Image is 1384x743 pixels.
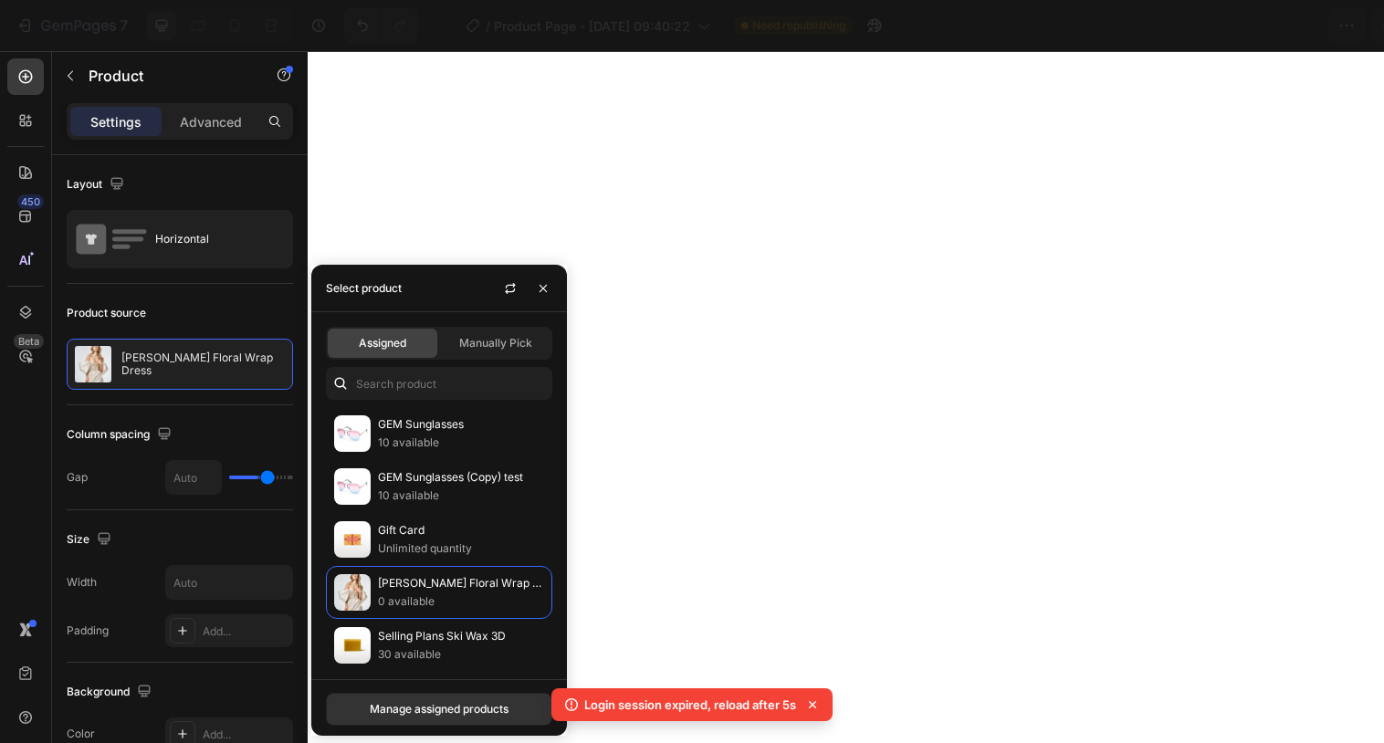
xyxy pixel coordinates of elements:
input: Auto [166,461,221,494]
div: Color [67,726,95,742]
div: Add... [203,727,288,743]
p: 30 available [378,645,544,664]
div: Layout [67,173,128,197]
button: 7 [7,7,136,44]
div: Background [67,680,155,705]
input: Auto [166,566,292,599]
span: Manually Pick [459,335,532,351]
div: Beta [14,334,44,349]
p: 0 available [378,592,544,611]
img: collections [334,574,371,611]
p: Settings [90,112,142,131]
div: Publish [1278,16,1324,36]
img: collections [334,415,371,452]
p: Product [89,65,244,87]
button: Manage assigned products [326,693,552,726]
span: Need republishing [752,17,845,34]
div: Product source [67,305,146,321]
span: / [486,16,490,36]
img: product feature img [75,346,111,382]
p: Selling Plans Ski Wax 3D [378,627,544,645]
div: Select product [326,280,402,297]
input: Search in Settings & Advanced [326,367,552,400]
span: 7 products assigned [1019,16,1147,36]
div: 450 [17,194,44,209]
div: Horizontal [155,218,267,260]
div: Padding [67,623,109,639]
img: collections [334,468,371,505]
p: Advanced [180,112,242,131]
button: 7 products assigned [1003,7,1188,44]
div: Undo/Redo [344,7,418,44]
p: GEM Sunglasses [378,415,544,434]
div: Gap [67,469,88,486]
div: Manage assigned products [370,701,509,717]
button: Save [1195,7,1255,44]
div: Width [67,574,97,591]
p: 10 available [378,434,544,452]
p: [PERSON_NAME] Floral Wrap Dress [378,574,544,592]
button: Publish [1263,7,1339,44]
span: Save [1211,18,1241,34]
div: Add... [203,623,288,640]
img: collections [334,521,371,558]
p: Gift Card [378,521,544,539]
div: Column spacing [67,423,175,447]
p: 7 [120,15,128,37]
p: GEM Sunglasses (Copy) test [378,468,544,487]
iframe: Design area [308,51,1384,743]
img: collections [334,627,371,664]
span: Product Page - [DATE] 09:40:22 [494,16,690,36]
p: Login session expired, reload after 5s [584,696,796,714]
p: [PERSON_NAME] Floral Wrap Dress [121,351,285,377]
p: 10 available [378,487,544,505]
span: Assigned [359,335,406,351]
p: Unlimited quantity [378,539,544,558]
div: Size [67,528,115,552]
